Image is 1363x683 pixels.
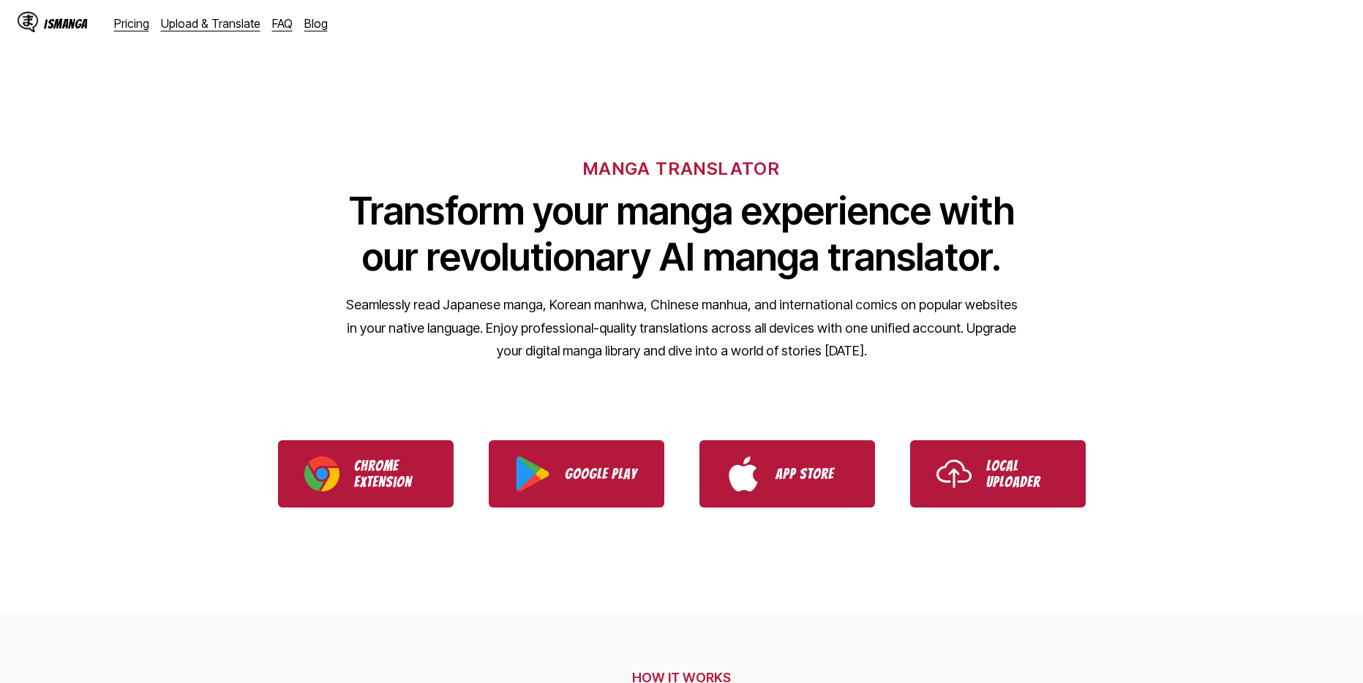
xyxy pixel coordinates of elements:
div: IsManga [44,17,88,31]
a: Download IsManga from Google Play [489,440,664,507]
p: Google Play [565,466,638,482]
h1: Transform your manga experience with our revolutionary AI manga translator. [345,188,1018,280]
p: App Store [776,466,849,482]
h6: MANGA TRANSLATOR [583,158,780,179]
a: Upload & Translate [161,16,260,31]
img: Chrome logo [304,456,339,491]
a: FAQ [272,16,293,31]
a: IsManga LogoIsManga [18,12,114,35]
a: Blog [304,16,328,31]
img: Upload icon [936,456,972,491]
p: Seamlessly read Japanese manga, Korean manhwa, Chinese manhua, and international comics on popula... [345,293,1018,363]
a: Use IsManga Local Uploader [910,440,1086,507]
p: Local Uploader [986,458,1059,490]
img: Google Play logo [515,456,550,491]
a: Download IsManga from App Store [699,440,875,507]
a: Download IsManga Chrome Extension [278,440,454,507]
a: Pricing [114,16,149,31]
p: Chrome Extension [354,458,427,490]
img: IsManga Logo [18,12,38,32]
img: App Store logo [726,456,761,491]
